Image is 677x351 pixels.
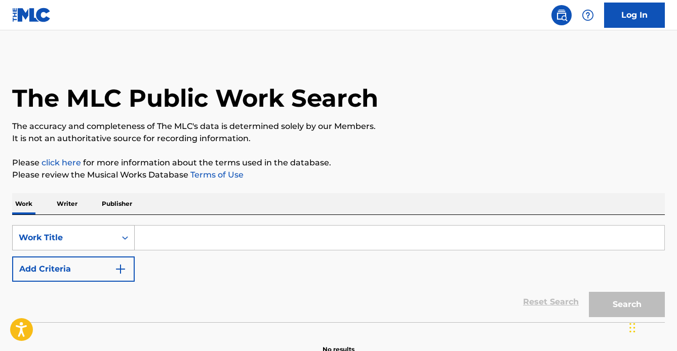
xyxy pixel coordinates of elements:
[626,302,677,351] div: Widget de chat
[578,5,598,25] div: Help
[42,158,81,167] a: click here
[12,169,665,181] p: Please review the Musical Works Database
[582,9,594,21] img: help
[54,193,81,214] p: Writer
[99,193,135,214] p: Publisher
[114,263,127,275] img: 9d2ae6d4665cec9f34b9.svg
[188,170,244,180] a: Terms of Use
[626,302,677,351] iframe: Chat Widget
[604,3,665,28] a: Log In
[12,120,665,133] p: The accuracy and completeness of The MLC's data is determined solely by our Members.
[12,225,665,322] form: Search Form
[551,5,572,25] a: Public Search
[12,157,665,169] p: Please for more information about the terms used in the database.
[12,8,51,22] img: MLC Logo
[12,83,378,113] h1: The MLC Public Work Search
[12,133,665,145] p: It is not an authoritative source for recording information.
[19,232,110,244] div: Work Title
[629,313,635,343] div: Glisser
[12,193,35,214] p: Work
[555,9,568,21] img: search
[12,256,135,282] button: Add Criteria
